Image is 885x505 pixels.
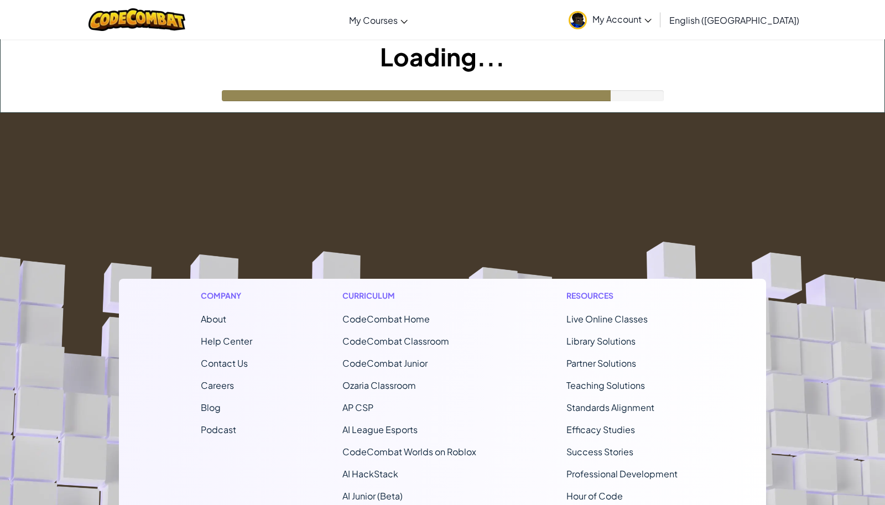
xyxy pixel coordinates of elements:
a: English ([GEOGRAPHIC_DATA]) [664,5,805,35]
a: AI League Esports [342,424,418,435]
a: Library Solutions [566,335,636,347]
a: My Courses [343,5,413,35]
a: Ozaria Classroom [342,379,416,391]
a: Standards Alignment [566,402,654,413]
span: Contact Us [201,357,248,369]
a: Hour of Code [566,490,623,502]
a: Efficacy Studies [566,424,635,435]
h1: Resources [566,290,684,301]
a: Help Center [201,335,252,347]
a: About [201,313,226,325]
h1: Loading... [1,39,884,74]
a: Success Stories [566,446,633,457]
a: Live Online Classes [566,313,648,325]
a: Professional Development [566,468,678,480]
img: avatar [569,11,587,29]
a: Podcast [201,424,236,435]
span: English ([GEOGRAPHIC_DATA]) [669,14,799,26]
h1: Curriculum [342,290,476,301]
a: CodeCombat Classroom [342,335,449,347]
h1: Company [201,290,252,301]
span: My Account [592,13,652,25]
span: CodeCombat Home [342,313,430,325]
a: CodeCombat Junior [342,357,428,369]
a: Teaching Solutions [566,379,645,391]
a: Partner Solutions [566,357,636,369]
a: CodeCombat Worlds on Roblox [342,446,476,457]
span: My Courses [349,14,398,26]
a: My Account [563,2,657,37]
a: Blog [201,402,221,413]
a: AP CSP [342,402,373,413]
a: Careers [201,379,234,391]
a: AI HackStack [342,468,398,480]
img: CodeCombat logo [88,8,185,31]
a: AI Junior (Beta) [342,490,403,502]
